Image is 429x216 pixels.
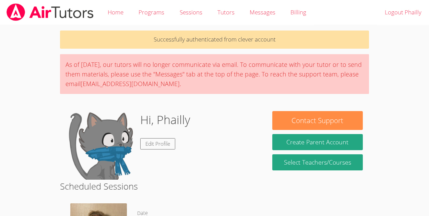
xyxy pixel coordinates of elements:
[66,111,135,180] img: default.png
[140,138,175,149] a: Edit Profile
[272,154,363,170] a: Select Teachers/Courses
[60,31,369,49] p: Successfully authenticated from clever account
[272,134,363,150] button: Create Parent Account
[250,8,275,16] span: Messages
[6,3,94,21] img: airtutors_banner-c4298cdbf04f3fff15de1276eac7730deb9818008684d7c2e4769d2f7ddbe033.png
[272,111,363,130] button: Contact Support
[60,180,369,193] h2: Scheduled Sessions
[60,54,369,94] div: As of [DATE], our tutors will no longer communicate via email. To communicate with your tutor or ...
[140,111,190,129] h1: Hi, Phailly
